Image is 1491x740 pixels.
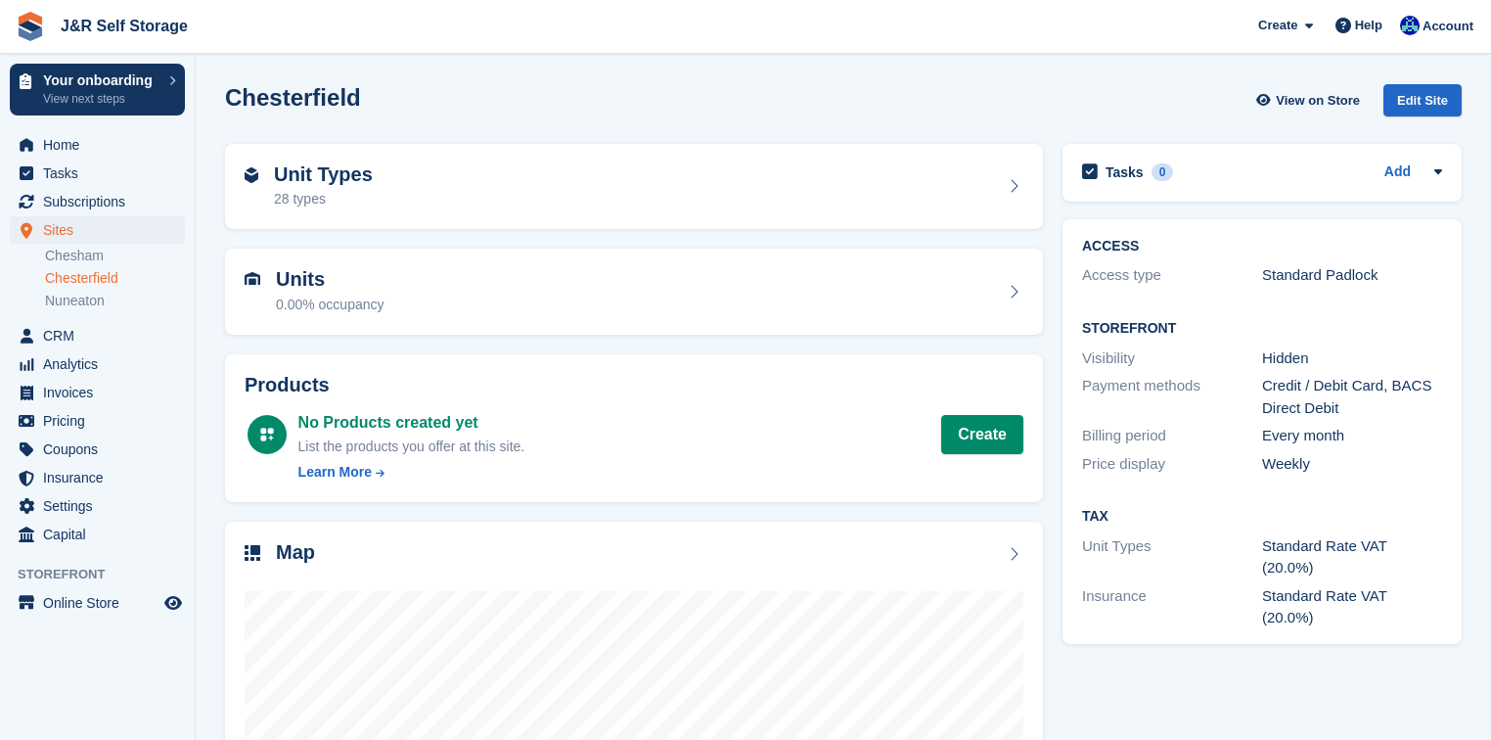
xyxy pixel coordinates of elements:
[225,144,1043,230] a: Unit Types 28 types
[1082,585,1262,629] div: Insurance
[43,436,160,463] span: Coupons
[1262,585,1442,629] div: Standard Rate VAT (20.0%)
[225,249,1043,335] a: Units 0.00% occupancy
[1082,535,1262,579] div: Unit Types
[43,521,160,548] span: Capital
[10,188,185,215] a: menu
[45,292,185,310] a: Nuneaton
[43,188,160,215] span: Subscriptions
[43,216,160,244] span: Sites
[225,84,361,111] h2: Chesterfield
[1082,264,1262,287] div: Access type
[1258,16,1297,35] span: Create
[16,12,45,41] img: stora-icon-8386f47178a22dfd0bd8f6a31ec36ba5ce8667c1dd55bd0f319d3a0aa187defe.svg
[45,247,185,265] a: Chesham
[1262,375,1442,419] div: Credit / Debit Card, BACS Direct Debit
[298,439,525,454] span: List the products you offer at this site.
[274,189,373,209] div: 28 types
[298,411,525,435] div: No Products created yet
[1082,509,1442,525] h2: Tax
[1383,84,1462,116] div: Edit Site
[43,379,160,406] span: Invoices
[1253,84,1368,116] a: View on Store
[259,427,275,442] img: custom-product-icn-white-7c27a13f52cf5f2f504a55ee73a895a1f82ff5669d69490e13668eaf7ade3bb5.svg
[43,160,160,187] span: Tasks
[1262,453,1442,476] div: Weekly
[10,464,185,491] a: menu
[53,10,196,42] a: J&R Self Storage
[10,216,185,244] a: menu
[245,167,258,183] img: unit-type-icn-2b2737a686de81e16bb02015468b77c625bbabd49415b5ef34ead5e3b44a266d.svg
[276,295,384,315] div: 0.00% occupancy
[298,462,372,483] div: Learn More
[276,268,384,291] h2: Units
[10,131,185,159] a: menu
[18,565,195,584] span: Storefront
[941,415,1023,454] a: Create
[1082,375,1262,419] div: Payment methods
[1082,321,1442,337] h2: Storefront
[1262,535,1442,579] div: Standard Rate VAT (20.0%)
[43,589,160,617] span: Online Store
[43,73,159,87] p: Your onboarding
[43,464,160,491] span: Insurance
[1082,425,1262,447] div: Billing period
[1276,91,1360,111] span: View on Store
[45,269,185,288] a: Chesterfield
[1152,163,1174,181] div: 0
[43,131,160,159] span: Home
[245,272,260,286] img: unit-icn-7be61d7bf1b0ce9d3e12c5938cc71ed9869f7b940bace4675aadf7bd6d80202e.svg
[1384,162,1411,184] a: Add
[10,492,185,520] a: menu
[10,407,185,435] a: menu
[1262,425,1442,447] div: Every month
[1106,163,1144,181] h2: Tasks
[298,462,525,483] a: Learn More
[276,541,315,564] h2: Map
[1082,239,1442,254] h2: ACCESS
[43,322,160,349] span: CRM
[43,407,160,435] span: Pricing
[1400,16,1420,35] img: Steve Revell
[245,374,1023,396] h2: Products
[10,64,185,116] a: Your onboarding View next steps
[1262,264,1442,287] div: Standard Padlock
[1082,453,1262,476] div: Price display
[43,90,159,108] p: View next steps
[10,589,185,617] a: menu
[1423,17,1473,36] span: Account
[43,492,160,520] span: Settings
[1262,347,1442,370] div: Hidden
[1355,16,1382,35] span: Help
[10,521,185,548] a: menu
[10,322,185,349] a: menu
[274,163,373,186] h2: Unit Types
[10,379,185,406] a: menu
[1082,347,1262,370] div: Visibility
[161,591,185,615] a: Preview store
[1383,84,1462,124] a: Edit Site
[10,160,185,187] a: menu
[43,350,160,378] span: Analytics
[245,545,260,561] img: map-icn-33ee37083ee616e46c38cad1a60f524a97daa1e2b2c8c0bc3eb3415660979fc1.svg
[10,350,185,378] a: menu
[10,436,185,463] a: menu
